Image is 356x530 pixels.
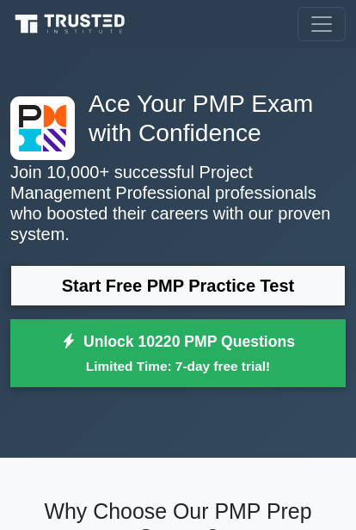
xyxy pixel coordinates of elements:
h1: Ace Your PMP Exam with Confidence [10,89,346,148]
p: Join 10,000+ successful Project Management Professional professionals who boosted their careers w... [10,162,346,244]
a: Unlock 10220 PMP QuestionsLimited Time: 7-day free trial! [10,319,346,388]
button: Toggle navigation [298,7,346,41]
small: Limited Time: 7-day free trial! [32,356,324,376]
a: Start Free PMP Practice Test [10,265,346,306]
